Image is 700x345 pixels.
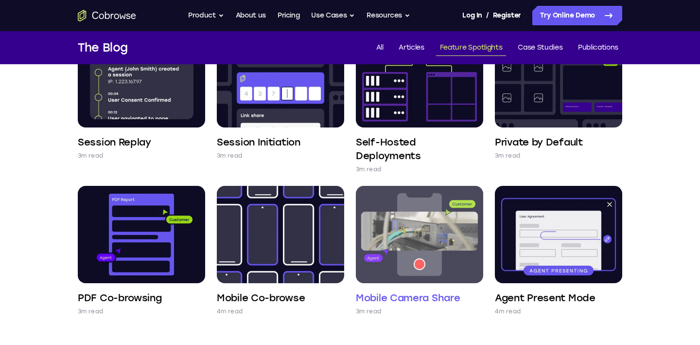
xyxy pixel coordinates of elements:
[78,39,128,56] h1: The Blog
[495,151,520,161] p: 3m read
[278,6,300,25] a: Pricing
[514,40,566,56] a: Case Studies
[217,135,300,149] h4: Session Initiation
[217,307,243,316] p: 4m read
[495,291,595,305] h4: Agent Present Mode
[532,6,622,25] a: Try Online Demo
[78,30,205,127] img: Session Replay
[217,186,344,283] img: Mobile Co-browse
[356,291,460,305] h4: Mobile Camera Share
[486,10,489,21] span: /
[495,186,622,283] img: Agent Present Mode
[356,186,483,316] a: Mobile Camera Share 3m read
[217,151,242,161] p: 3m read
[78,30,205,161] a: Session Replay 3m read
[356,135,483,163] h4: Self-Hosted Deployments
[78,291,162,305] h4: PDF Co-browsing
[356,30,483,127] img: Self-Hosted Deployments
[356,307,381,316] p: 3m read
[495,30,622,161] a: Private by Default 3m read
[78,135,151,149] h4: Session Replay
[356,30,483,174] a: Self-Hosted Deployments 3m read
[311,6,355,25] button: Use Cases
[495,186,622,316] a: Agent Present Mode 4m read
[493,6,521,25] a: Register
[462,6,482,25] a: Log In
[495,135,583,149] h4: Private by Default
[78,186,205,283] img: PDF Co-browsing
[495,30,622,127] img: Private by Default
[356,186,483,283] img: Mobile Camera Share
[436,40,507,56] a: Feature Spotlights
[395,40,428,56] a: Articles
[356,164,381,174] p: 3m read
[372,40,387,56] a: All
[78,10,136,21] a: Go to the home page
[495,307,521,316] p: 4m read
[217,30,344,127] img: Session Initiation
[188,6,224,25] button: Product
[574,40,622,56] a: Publications
[217,30,344,161] a: Session Initiation 3m read
[367,6,410,25] button: Resources
[78,307,103,316] p: 3m read
[78,151,103,161] p: 3m read
[236,6,266,25] a: About us
[217,291,305,305] h4: Mobile Co-browse
[217,186,344,316] a: Mobile Co-browse 4m read
[78,186,205,316] a: PDF Co-browsing 3m read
